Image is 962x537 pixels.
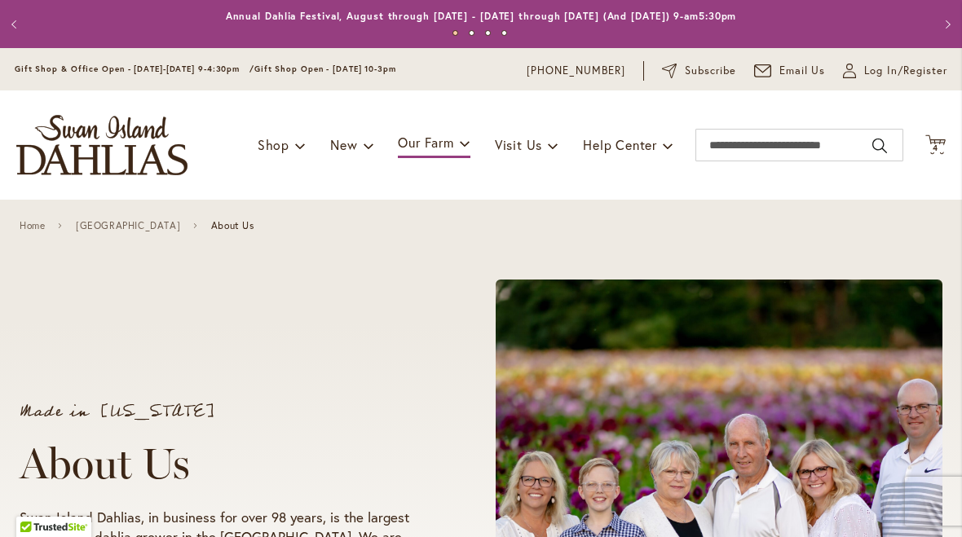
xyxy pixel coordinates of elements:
p: Made in [US_STATE] [20,403,434,420]
span: Log In/Register [864,63,947,79]
a: Email Us [754,63,826,79]
span: Shop [258,136,289,153]
a: [PHONE_NUMBER] [527,63,625,79]
button: 4 [925,134,946,156]
span: Visit Us [495,136,542,153]
button: 4 of 4 [501,30,507,36]
button: Next [929,8,962,41]
span: Gift Shop Open - [DATE] 10-3pm [254,64,396,74]
a: [GEOGRAPHIC_DATA] [76,220,180,231]
span: Our Farm [398,134,453,151]
span: 4 [933,143,938,153]
span: Help Center [583,136,657,153]
a: Subscribe [662,63,736,79]
span: Subscribe [685,63,736,79]
span: Gift Shop & Office Open - [DATE]-[DATE] 9-4:30pm / [15,64,254,74]
button: 2 of 4 [469,30,474,36]
a: Log In/Register [843,63,947,79]
span: Email Us [779,63,826,79]
span: About Us [211,220,254,231]
h1: About Us [20,439,434,488]
span: New [330,136,357,153]
a: Annual Dahlia Festival, August through [DATE] - [DATE] through [DATE] (And [DATE]) 9-am5:30pm [226,10,737,22]
button: 3 of 4 [485,30,491,36]
a: store logo [16,115,188,175]
button: 1 of 4 [452,30,458,36]
a: Home [20,220,45,231]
